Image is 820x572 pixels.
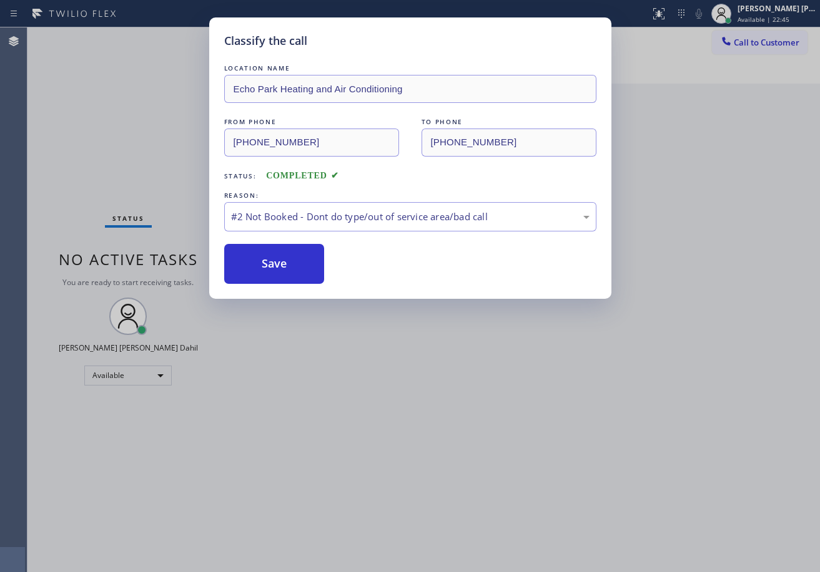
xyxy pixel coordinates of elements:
[422,115,596,128] div: TO PHONE
[224,128,399,157] input: From phone
[224,189,596,202] div: REASON:
[231,210,590,224] div: #2 Not Booked - Dont do type/out of service area/bad call
[224,172,257,180] span: Status:
[224,244,325,284] button: Save
[422,128,596,157] input: To phone
[224,62,596,75] div: LOCATION NAME
[224,115,399,128] div: FROM PHONE
[224,32,307,49] h5: Classify the call
[266,171,338,180] span: COMPLETED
